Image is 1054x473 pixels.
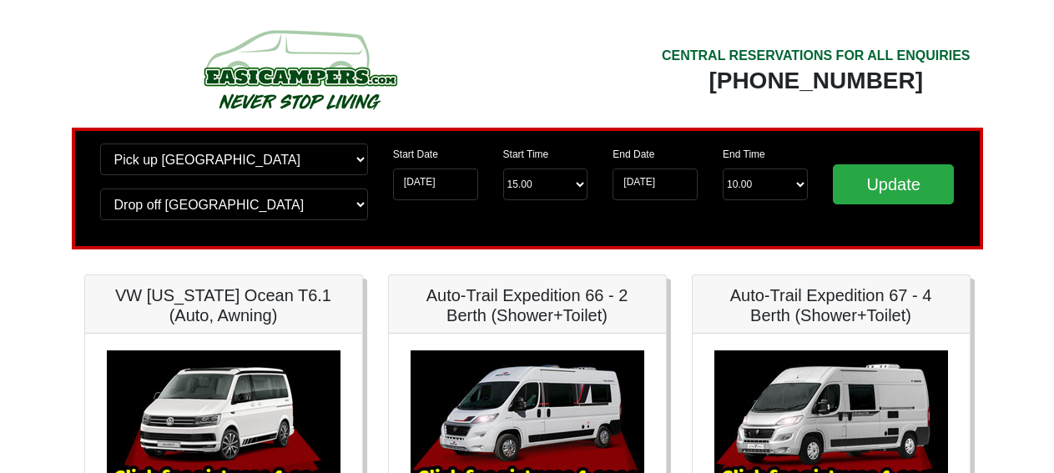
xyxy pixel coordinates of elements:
label: End Date [613,147,654,162]
img: campers-checkout-logo.png [141,23,458,115]
label: End Time [723,147,765,162]
h5: Auto-Trail Expedition 66 - 2 Berth (Shower+Toilet) [406,285,649,325]
h5: Auto-Trail Expedition 67 - 4 Berth (Shower+Toilet) [709,285,953,325]
input: Update [833,164,955,204]
input: Start Date [393,169,478,200]
h5: VW [US_STATE] Ocean T6.1 (Auto, Awning) [102,285,345,325]
label: Start Date [393,147,438,162]
div: [PHONE_NUMBER] [662,66,971,96]
div: CENTRAL RESERVATIONS FOR ALL ENQUIRIES [662,46,971,66]
label: Start Time [503,147,549,162]
input: Return Date [613,169,698,200]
